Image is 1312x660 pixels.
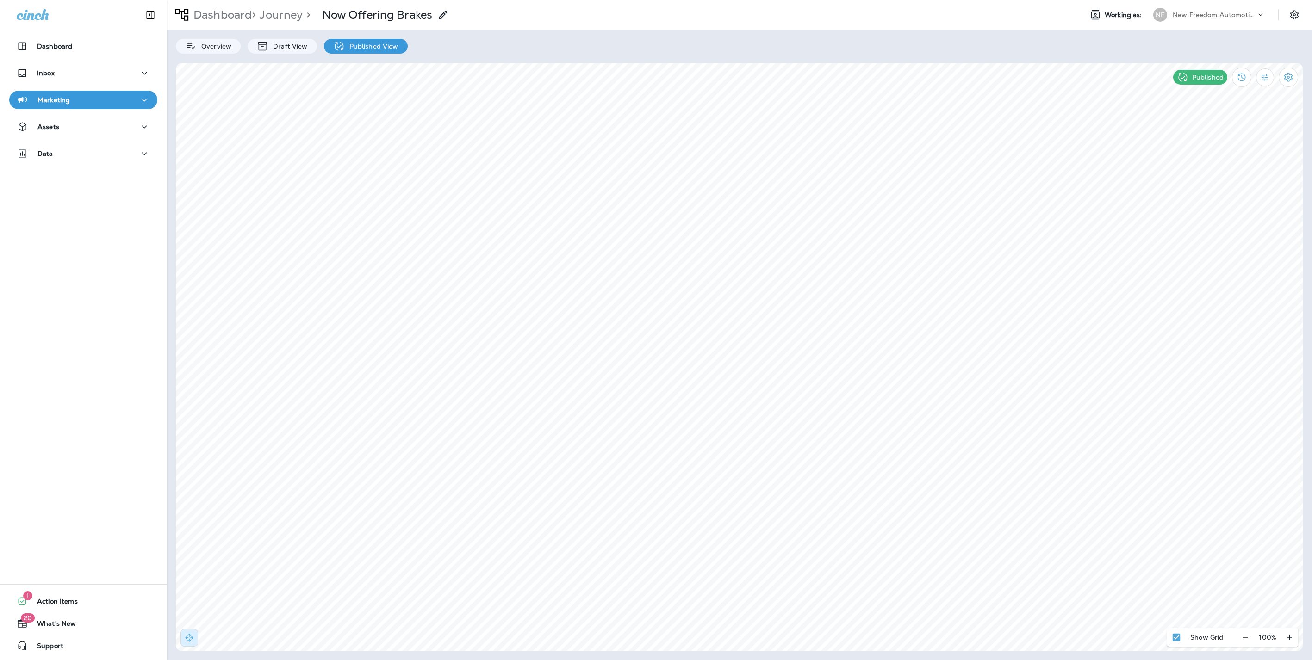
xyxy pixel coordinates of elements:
[268,43,307,50] p: Draft View
[37,150,53,157] p: Data
[9,614,157,633] button: 20What's New
[9,144,157,163] button: Data
[197,43,231,50] p: Overview
[1279,68,1298,87] button: Settings
[28,598,78,609] span: Action Items
[1286,6,1303,23] button: Settings
[9,91,157,109] button: Marketing
[9,117,157,136] button: Assets
[137,6,163,24] button: Collapse Sidebar
[21,613,35,623] span: 20
[1153,8,1167,22] div: NF
[23,591,32,600] span: 1
[1173,11,1256,19] p: New Freedom Automotive dba Grease Monkey 1144
[190,8,256,22] p: Dashboard >
[9,636,157,655] button: Support
[37,123,59,130] p: Assets
[322,8,433,22] p: Now Offering Brakes
[28,642,63,653] span: Support
[37,69,55,77] p: Inbox
[1259,634,1276,641] p: 100 %
[37,96,70,104] p: Marketing
[303,8,311,22] p: >
[1256,68,1274,86] button: Filter Statistics
[1190,634,1223,641] p: Show Grid
[37,43,72,50] p: Dashboard
[1232,68,1251,87] button: View Changelog
[256,8,303,22] p: Journey
[9,592,157,611] button: 1Action Items
[28,620,76,631] span: What's New
[9,37,157,56] button: Dashboard
[1105,11,1144,19] span: Working as:
[9,64,157,82] button: Inbox
[1192,74,1224,81] p: Published
[345,43,398,50] p: Published View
